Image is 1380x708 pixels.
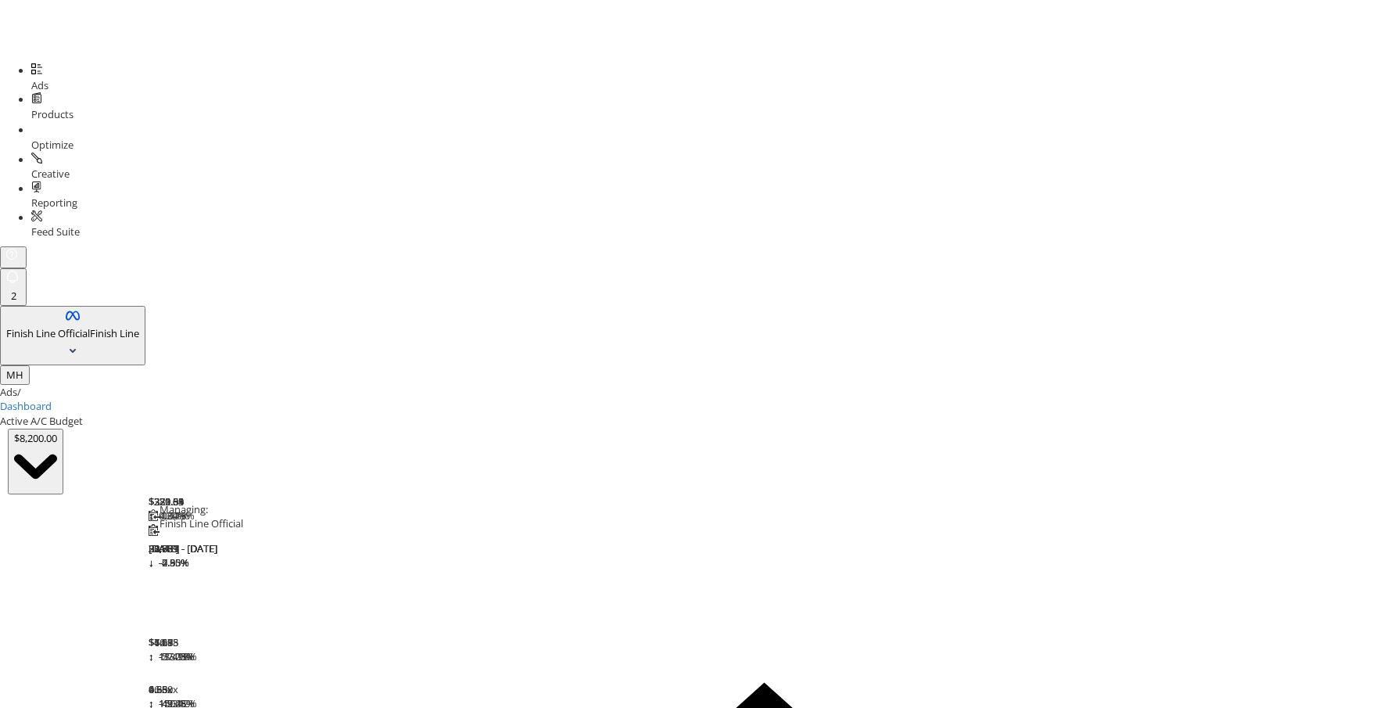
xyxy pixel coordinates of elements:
[31,78,48,92] span: Ads
[31,138,73,152] span: Optimize
[6,326,90,340] span: Finish Line Official
[31,196,77,210] span: Reporting
[31,107,73,121] span: Products
[14,431,57,446] div: $8,200.00
[6,368,23,382] span: MH
[17,385,21,399] span: /
[90,326,139,340] span: Finish Line
[31,225,80,239] span: Feed Suite
[31,167,70,181] span: Creative
[8,429,63,494] button: $8,200.00
[6,289,20,304] div: 2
